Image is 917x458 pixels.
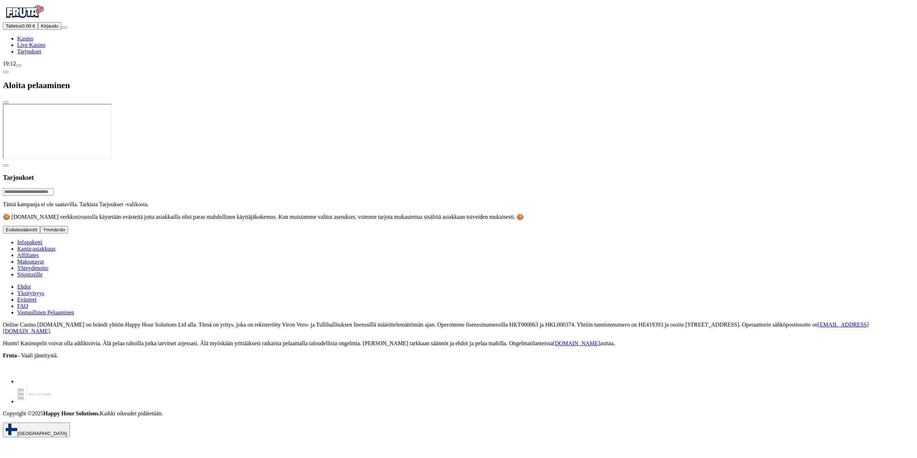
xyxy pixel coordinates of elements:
[3,164,9,167] button: chevron-left icon
[3,410,914,417] p: Copyright ©2025 Kaikki oikeudet pidätetään.
[553,340,600,346] a: [DOMAIN_NAME]
[3,213,914,220] p: 🍪 [DOMAIN_NAME] verkkosivustolla käytetään evästeitä jotta asiakkailla olisi paras mahdollinen kä...
[43,227,65,232] span: Ymmärrän
[17,265,48,271] a: Yhteydenotto
[3,61,16,67] span: 19:12
[3,322,869,334] a: [EMAIL_ADDRESS][DOMAIN_NAME]
[3,16,46,22] a: Fruta
[3,226,40,233] button: Evästesäännöt
[17,35,33,42] a: diamond iconKasino
[17,42,45,48] a: poker-chip iconLive Kasino
[6,227,37,232] span: Evästesäännöt
[17,385,51,403] img: maksu-ja-tolliamet
[3,340,914,347] p: Huom! Kasinopelit voivat olla addiktoivia. Älä pelaa rahoilla jotka tarvitset arjessasi. Älä myös...
[17,271,43,278] a: Sijoittajille
[61,26,67,29] button: menu
[17,252,39,258] a: Affiliates
[17,259,44,265] a: Maksutavat
[3,239,914,316] nav: Secondary
[38,22,61,30] button: Kirjaudu
[43,410,100,416] strong: Happy Hour Solutions.
[3,423,70,437] button: [GEOGRAPHIC_DATA]chevron-down icon
[3,3,46,21] img: Fruta
[3,352,17,358] strong: Fruta
[3,22,38,30] button: Talletusplus icon0.00 €
[3,71,9,73] button: chevron-left icon
[3,3,914,55] nav: Primary
[17,398,51,404] a: maksu-ja-tolliamet
[22,23,35,29] span: 0.00 €
[3,352,914,359] p: – Vaali jännitystä.
[17,48,41,54] a: gift-inverted iconTarjoukset
[3,322,914,334] p: Online Casino [DOMAIN_NAME] on brändi yhtiön Happy Hour Solutions Ltd alla. Tämä on yritys, joka ...
[41,23,58,29] span: Kirjaudu
[3,81,914,90] h2: Aloita pelaaminen
[3,174,914,182] h3: Tarjoukset
[17,303,28,309] a: FAQ
[16,64,21,67] button: live-chat
[17,35,33,42] span: Kasino
[17,239,42,245] a: Infopaketti
[3,188,54,196] input: Search
[17,42,45,48] span: Live Kasino
[17,48,41,54] span: Tarjoukset
[17,431,67,436] span: [GEOGRAPHIC_DATA]
[40,226,68,233] button: Ymmärrän
[17,290,44,296] a: Yksityisyys
[17,297,37,303] a: Evästeet
[3,101,9,103] button: close
[6,23,22,29] span: Talletus
[17,309,74,315] a: Vastuullinen Pelaaminen
[17,284,31,290] a: Ehdot
[17,246,56,252] a: Kanta-asiakkuus
[3,201,914,208] p: Tämä kampanja ei ole saatavilla. Tarkista Tarjoukset -valikosta.
[6,424,17,435] img: Finland flag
